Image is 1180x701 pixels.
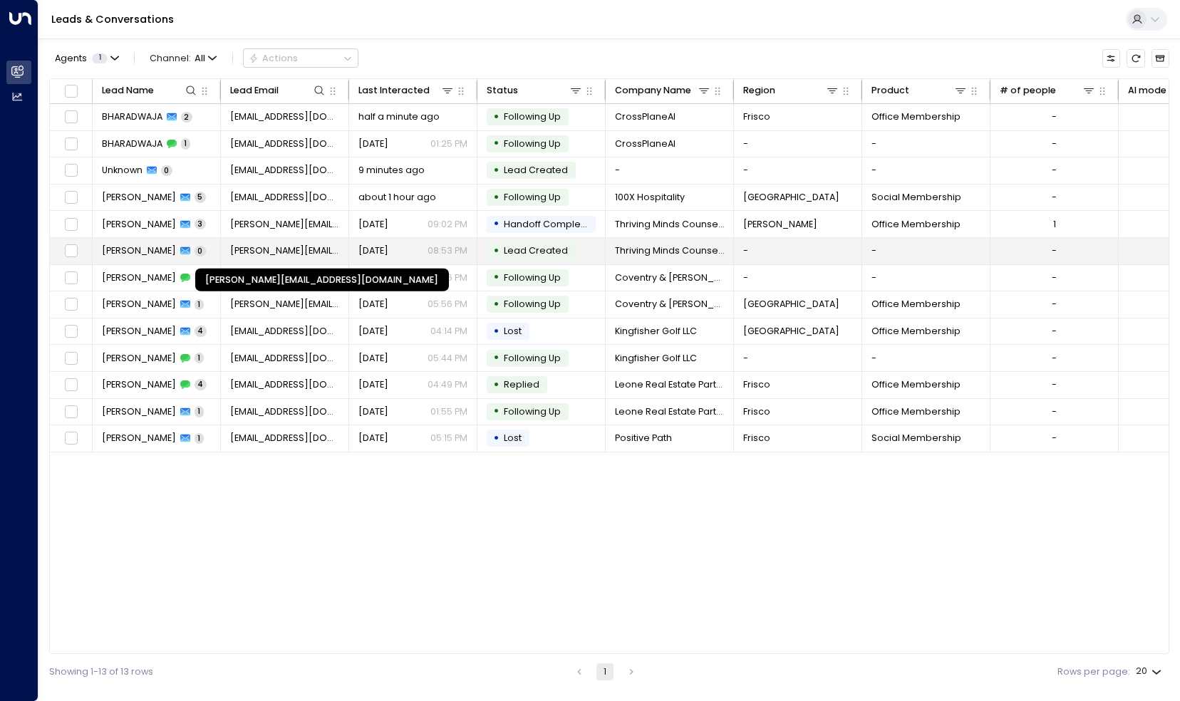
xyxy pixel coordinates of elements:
p: 01:55 PM [430,405,467,418]
span: 1 [92,53,108,63]
span: Office Membership [871,405,961,418]
span: Oct 03, 2025 [358,405,388,418]
div: • [493,321,500,343]
span: Toggle select row [63,404,79,420]
td: - [862,131,990,157]
span: cheruvubh@gmail.com [230,137,340,150]
div: Lead Email [230,83,279,98]
span: 4 [195,326,207,336]
p: 04:14 PM [430,325,467,338]
span: Frisco [743,110,770,123]
div: Product [871,83,909,98]
span: Oct 01, 2025 [358,432,388,445]
td: - [862,157,990,184]
div: • [493,374,500,396]
div: - [1052,325,1057,338]
span: Toggle select row [63,243,79,259]
span: 1 [195,299,204,310]
span: Toggle select row [63,270,79,286]
div: - [1052,244,1057,257]
span: Fiona Cohen [102,352,176,365]
div: Region [743,83,775,98]
div: Showing 1-13 of 13 rows [49,665,153,679]
span: Lost [504,432,522,444]
span: 4 [195,379,207,390]
button: Channel:All [145,49,222,67]
div: • [493,133,500,155]
span: Lost [504,325,522,337]
span: Fiona Cohen [102,325,176,338]
span: Oct 03, 2025 [358,378,388,391]
span: 1 [181,138,190,149]
span: Following Up [504,271,561,284]
span: 0 [195,246,206,256]
div: - [1052,298,1057,311]
div: [PERSON_NAME][EMAIL_ADDRESS][DOMAIN_NAME] [195,268,449,291]
span: Toggle select all [63,83,79,99]
span: Kingfisher Golf LLC [615,325,697,338]
span: Office Membership [871,378,961,391]
span: Toggle select row [63,162,79,179]
div: - [1052,164,1057,177]
span: Channel: [145,49,222,67]
span: Frisco [743,378,770,391]
span: Toggle select row [63,323,79,340]
span: 1 [195,433,204,444]
span: Scott Sharrer [102,191,176,204]
span: nick@leonerepartners.com [230,405,340,418]
span: tara@thrivingmindscounseling.net [230,244,340,257]
span: Tara Willson [102,244,176,257]
span: Flower Mound [743,191,839,204]
td: - [606,157,734,184]
div: - [1052,378,1057,391]
span: Office Membership [871,218,961,231]
span: Yesterday [358,325,388,338]
div: Lead Name [102,83,154,98]
div: Region [743,83,840,98]
span: Chris Wellborn [102,298,176,311]
span: 9 minutes ago [358,164,425,177]
span: Toggle select row [63,109,79,125]
span: BHARADWAJA [102,137,162,150]
span: Handoff Completed [504,218,596,230]
div: Lead Name [102,83,199,98]
div: • [493,347,500,369]
div: Company Name [615,83,712,98]
span: Toggle select row [63,216,79,232]
span: Coventry & Gattis A/C [615,298,725,311]
div: - [1052,352,1057,365]
span: Chris Wellborn [102,271,176,284]
span: Following Up [504,191,561,203]
span: Thriving Minds Counseling PLLC [615,244,725,257]
button: Agents1 [49,49,123,67]
span: about 1 hour ago [358,191,436,204]
div: • [493,213,500,235]
div: Last Interacted [358,83,455,98]
p: 09:02 PM [428,218,467,231]
div: • [493,266,500,289]
div: • [493,400,500,422]
span: BHARADWAJA [102,110,162,123]
span: 5 [195,192,206,202]
button: Archived Leads [1151,49,1169,67]
button: Customize [1102,49,1120,67]
div: 20 [1136,662,1164,681]
span: Unknown [102,164,143,177]
label: Rows per page: [1057,665,1130,679]
span: Yesterday [358,137,388,150]
span: Toggle select row [63,296,79,313]
td: - [862,345,990,371]
span: Replied [504,378,539,390]
div: • [493,294,500,316]
div: Company Name [615,83,691,98]
span: Nicholas DiLeone [102,378,176,391]
div: # of people [1000,83,1097,98]
span: Leone Real Estate Partners [615,405,725,418]
span: Lead Created [504,164,568,176]
div: Last Interacted [358,83,430,98]
span: All [195,53,205,63]
span: Allen [743,218,817,231]
div: - [1052,137,1057,150]
div: - [1052,271,1057,284]
span: Leone Real Estate Partners [615,378,725,391]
